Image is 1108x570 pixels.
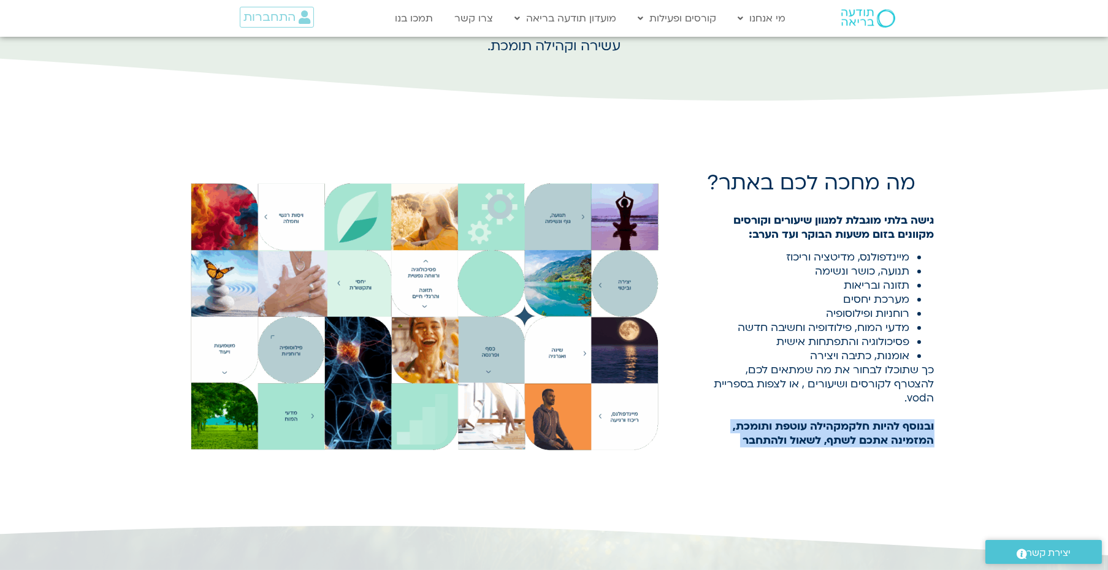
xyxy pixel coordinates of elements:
[985,540,1102,564] a: יצירת קשר
[240,7,314,28] a: התחברות
[714,349,910,363] li: אומנות, כתיבה ויצירה
[448,7,499,30] a: צרו קשר
[1027,545,1071,561] span: יצירת קשר
[733,419,934,447] strong: מקהילה עוטפת ותומכת, המזמינה אתכם לשתף, לשאול ולהתחבר
[714,278,910,292] li: תזונה ובריאות
[849,419,934,433] b: ובנוסף להיות חלק
[714,264,910,278] li: תנועה, כושר ונשימה
[714,321,910,335] li: מדעי המוח, פילודופיה וחשיבה חדשה
[732,7,792,30] a: מי אנחנו
[714,306,910,321] li: רוחניות ופילוסופיה
[708,172,916,195] h1: מה מחכה לכם באתר?
[734,213,934,241] strong: גישה בלתי מוגבלת למגוון שיעורים וקורסים מקוונים בזום משעות הבוקר ועד הערב:
[714,335,910,349] li: פסיכולוגיה והתפתחות אישית
[841,9,895,28] img: תודעה בריאה
[714,250,910,264] li: מיינדפולנס, מדיטציה וריכוז
[714,292,910,306] li: מערכת יחסים
[389,7,439,30] a: תמכו בנו
[714,363,934,405] span: כך שתוכלו לבחור את מה שמתאים לכם, להצטרף לקורסים ושיעורים , או לצפות בספריית הvod.
[632,7,722,30] a: קורסים ופעילות
[243,10,296,24] span: התחברות
[508,7,622,30] a: מועדון תודעה בריאה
